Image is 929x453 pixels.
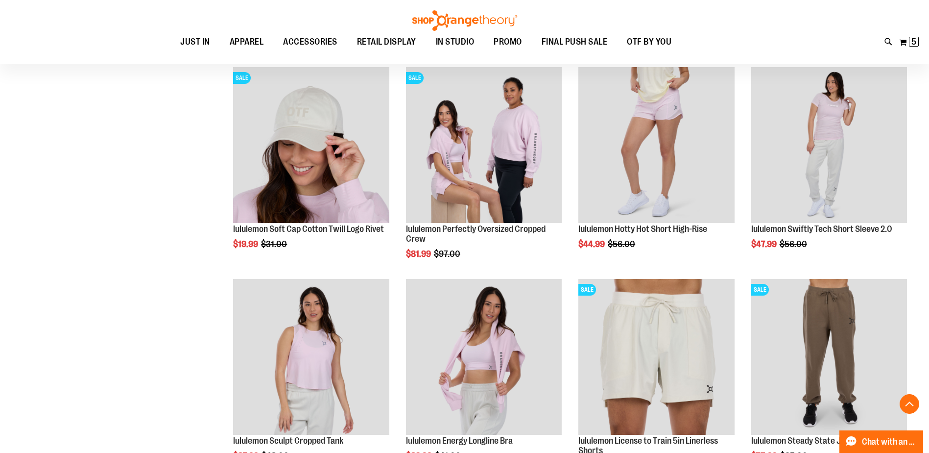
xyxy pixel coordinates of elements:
a: OTF BY YOU [617,31,681,53]
a: lululemon Steady State Jogger [751,436,862,446]
a: lululemon Sculpt Cropped Tank [233,436,343,446]
a: ACCESSORIES [273,31,347,53]
span: $81.99 [406,249,432,259]
span: PROMO [494,31,522,53]
img: OTF lululemon Soft Cap Cotton Twill Logo Rivet Khaki [233,67,389,223]
span: $56.00 [608,239,637,249]
a: OTF lululemon Soft Cap Cotton Twill Logo Rivet KhakiSALE [233,67,389,225]
span: APPAREL [230,31,264,53]
a: FINAL PUSH SALE [532,31,618,53]
a: APPAREL [220,31,274,53]
span: $97.00 [434,249,462,259]
button: Back To Top [900,394,919,414]
span: SALE [406,72,424,84]
span: SALE [233,72,251,84]
img: lululemon Steady State Jogger [751,279,907,435]
a: lululemon Perfectly Oversized Cropped Crew [406,224,546,244]
a: lululemon Hotty Hot Short High-Rise [578,67,734,225]
a: lululemon Hotty Hot Short High-Rise [578,224,707,234]
a: lululemon Swiftly Tech Short Sleeve 2.0 [751,67,907,225]
a: lululemon Energy Longline Bra [406,279,562,436]
span: $44.99 [578,239,606,249]
span: JUST IN [180,31,210,53]
span: 5 [911,37,916,47]
a: IN STUDIO [426,31,484,53]
img: lululemon Sculpt Cropped Tank [233,279,389,435]
a: lululemon Steady State JoggerSALE [751,279,907,436]
a: PROMO [484,31,532,53]
span: $19.99 [233,239,260,249]
span: FINAL PUSH SALE [542,31,608,53]
img: lululemon Perfectly Oversized Cropped Crew [406,67,562,223]
a: JUST IN [170,31,220,53]
span: $47.99 [751,239,778,249]
span: RETAIL DISPLAY [357,31,416,53]
div: product [573,62,739,274]
span: ACCESSORIES [283,31,337,53]
span: Chat with an Expert [862,437,917,447]
a: lululemon Swiftly Tech Short Sleeve 2.0 [751,224,892,234]
span: OTF BY YOU [627,31,671,53]
img: Shop Orangetheory [411,10,519,31]
span: $31.00 [261,239,288,249]
div: product [746,62,912,274]
div: product [401,62,567,284]
a: lululemon Sculpt Cropped Tank [233,279,389,436]
a: RETAIL DISPLAY [347,31,426,53]
button: Chat with an Expert [839,430,924,453]
div: product [228,62,394,274]
a: lululemon Soft Cap Cotton Twill Logo Rivet [233,224,384,234]
span: SALE [578,284,596,296]
img: lululemon License to Train 5in Linerless Shorts [578,279,734,435]
a: lululemon License to Train 5in Linerless ShortsSALE [578,279,734,436]
span: SALE [751,284,769,296]
img: lululemon Energy Longline Bra [406,279,562,435]
a: lululemon Perfectly Oversized Cropped CrewSALE [406,67,562,225]
a: lululemon Energy Longline Bra [406,436,513,446]
span: IN STUDIO [436,31,475,53]
span: $56.00 [780,239,809,249]
img: lululemon Swiftly Tech Short Sleeve 2.0 [751,67,907,223]
img: lululemon Hotty Hot Short High-Rise [578,67,734,223]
